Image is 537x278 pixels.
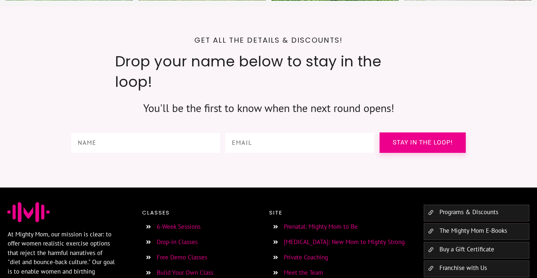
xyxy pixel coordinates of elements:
a: Franchise with Us [439,264,487,272]
a: [MEDICAL_DATA]: New Mom to Mighty Strong [284,238,405,246]
a: Stay in the loop! [380,132,466,152]
h2: Drop your name below to stay in the loop! [115,51,422,99]
input: Name [71,133,220,153]
a: Meet the Team [284,269,323,277]
p: You'll be the first to know when the next round opens! [115,99,422,118]
a: Private Coaching [284,253,328,261]
a: Programs & Discounts [439,208,498,216]
p: Site [269,208,409,217]
a: Free Demo Classes [157,253,207,261]
a: 6-Week Sessions [157,223,201,231]
p: Get all the details & discounts! [72,34,465,47]
a: The Mighty Mom E-Books [439,227,507,235]
input: Email [225,133,374,153]
span: Stay in the loop! [385,140,460,145]
a: Build Your Own Class [157,269,213,277]
img: Favicon Jessica Sennet Mighty Mom Prenatal Postpartum Mom & Baby Fitness Programs Toronto Ontario... [7,202,50,222]
a: Drop-in Classes [157,238,198,246]
a: Prenatal: Mighty Mom to Be [284,223,358,231]
a: Buy a Gift Certificate [439,245,494,253]
p: Classes [142,208,263,217]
